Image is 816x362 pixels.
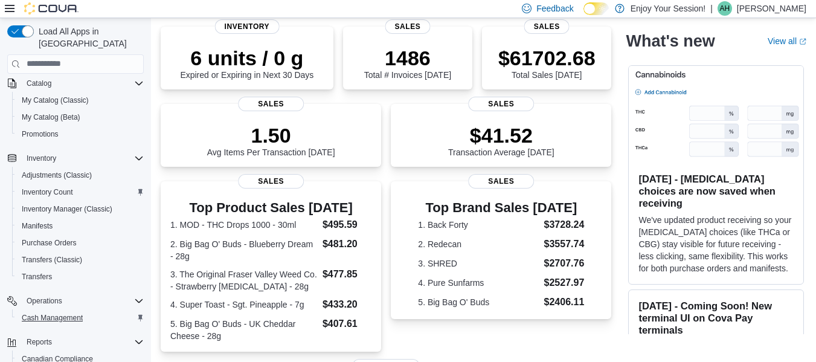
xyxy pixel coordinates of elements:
[12,218,149,234] button: Manifests
[710,1,713,16] p: |
[22,112,80,122] span: My Catalog (Beta)
[215,19,280,34] span: Inventory
[17,253,144,267] span: Transfers (Classic)
[12,234,149,251] button: Purchase Orders
[22,294,67,308] button: Operations
[207,123,335,147] p: 1.50
[418,238,539,250] dt: 2. Redecan
[626,31,715,51] h2: What's new
[17,93,94,108] a: My Catalog (Classic)
[17,253,87,267] a: Transfers (Classic)
[799,38,806,45] svg: External link
[2,75,149,92] button: Catalog
[737,1,806,16] p: [PERSON_NAME]
[544,295,585,309] dd: $2406.11
[17,185,144,199] span: Inventory Count
[718,1,732,16] div: April Hale
[385,19,430,34] span: Sales
[17,168,144,183] span: Adjustments (Classic)
[17,185,78,199] a: Inventory Count
[17,110,85,124] a: My Catalog (Beta)
[544,276,585,290] dd: $2527.97
[12,184,149,201] button: Inventory Count
[768,36,806,46] a: View allExternal link
[27,337,52,347] span: Reports
[17,110,144,124] span: My Catalog (Beta)
[22,187,73,197] span: Inventory Count
[323,267,371,282] dd: $477.85
[468,97,535,111] span: Sales
[364,46,451,70] p: 1486
[22,129,59,139] span: Promotions
[524,19,570,34] span: Sales
[418,257,539,270] dt: 3. SHRED
[544,256,585,271] dd: $2707.76
[22,272,52,282] span: Transfers
[468,174,535,189] span: Sales
[180,46,313,70] p: 6 units / 0 g
[17,236,144,250] span: Purchase Orders
[323,317,371,331] dd: $407.61
[170,318,318,342] dt: 5. Big Bag O' Buds - UK Cheddar Cheese - 28g
[207,123,335,157] div: Avg Items Per Transaction [DATE]
[22,170,92,180] span: Adjustments (Classic)
[498,46,596,70] p: $61702.68
[22,294,144,308] span: Operations
[27,154,56,163] span: Inventory
[22,151,61,166] button: Inventory
[2,334,149,351] button: Reports
[12,92,149,109] button: My Catalog (Classic)
[17,270,57,284] a: Transfers
[544,218,585,232] dd: $3728.24
[17,93,144,108] span: My Catalog (Classic)
[180,46,313,80] div: Expired or Expiring in Next 30 Days
[17,127,63,141] a: Promotions
[22,95,89,105] span: My Catalog (Classic)
[170,268,318,293] dt: 3. The Original Fraser Valley Weed Co. - Strawberry [MEDICAL_DATA] - 28g
[323,297,371,312] dd: $433.20
[22,76,56,91] button: Catalog
[638,300,794,336] h3: [DATE] - Coming Soon! New terminal UI on Cova Pay terminals
[170,201,371,215] h3: Top Product Sales [DATE]
[12,126,149,143] button: Promotions
[323,237,371,251] dd: $481.20
[12,268,149,285] button: Transfers
[720,1,730,16] span: AH
[17,236,82,250] a: Purchase Orders
[17,202,117,216] a: Inventory Manager (Classic)
[12,309,149,326] button: Cash Management
[22,76,144,91] span: Catalog
[170,238,318,262] dt: 2. Big Bag O' Buds - Blueberry Dream - 28g
[34,25,144,50] span: Load All Apps in [GEOGRAPHIC_DATA]
[238,174,304,189] span: Sales
[17,270,144,284] span: Transfers
[498,46,596,80] div: Total Sales [DATE]
[2,293,149,309] button: Operations
[12,201,149,218] button: Inventory Manager (Classic)
[22,255,82,265] span: Transfers (Classic)
[24,2,79,15] img: Cova
[17,311,88,325] a: Cash Management
[17,311,144,325] span: Cash Management
[544,237,585,251] dd: $3557.74
[22,335,144,349] span: Reports
[27,79,51,88] span: Catalog
[323,218,371,232] dd: $495.59
[418,201,584,215] h3: Top Brand Sales [DATE]
[17,219,144,233] span: Manifests
[27,296,62,306] span: Operations
[364,46,451,80] div: Total # Invoices [DATE]
[418,296,539,308] dt: 5. Big Bag O' Buds
[170,219,318,231] dt: 1. MOD - THC Drops 1000 - 30ml
[583,2,609,15] input: Dark Mode
[2,150,149,167] button: Inventory
[638,173,794,209] h3: [DATE] - [MEDICAL_DATA] choices are now saved when receiving
[22,335,57,349] button: Reports
[22,151,144,166] span: Inventory
[631,1,706,16] p: Enjoy Your Session!
[22,238,77,248] span: Purchase Orders
[448,123,554,147] p: $41.52
[12,251,149,268] button: Transfers (Classic)
[12,109,149,126] button: My Catalog (Beta)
